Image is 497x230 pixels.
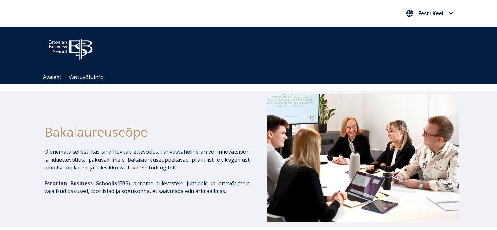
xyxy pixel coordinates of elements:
[418,11,444,16] span: Eesti Keel
[44,179,250,195] p: EBS) anname tulevastele juhtidele ja ettevõtjatele vajalikud oskused, tööriistad ja kogukonna, et...
[44,148,250,171] p: Olenemata sellest, kas sind huvitab ettevõtlus, rahvusvaheline äri või innovatsioon ja iduettevõt...
[43,73,61,80] a: Avaleht
[40,70,464,84] div: Navigation Menu
[405,8,455,19] nav: Vali oma keel
[267,94,459,222] img: Bakalaureusetudengid
[44,180,117,187] span: Estonian Business Schoolis
[44,122,250,141] h1: Bakalaureuseõpe
[405,8,455,19] button: Eesti Keel
[69,73,104,80] a: Vastuvõtuinfo
[44,180,119,187] span: (
[43,34,98,62] img: ebs_logo2016_white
